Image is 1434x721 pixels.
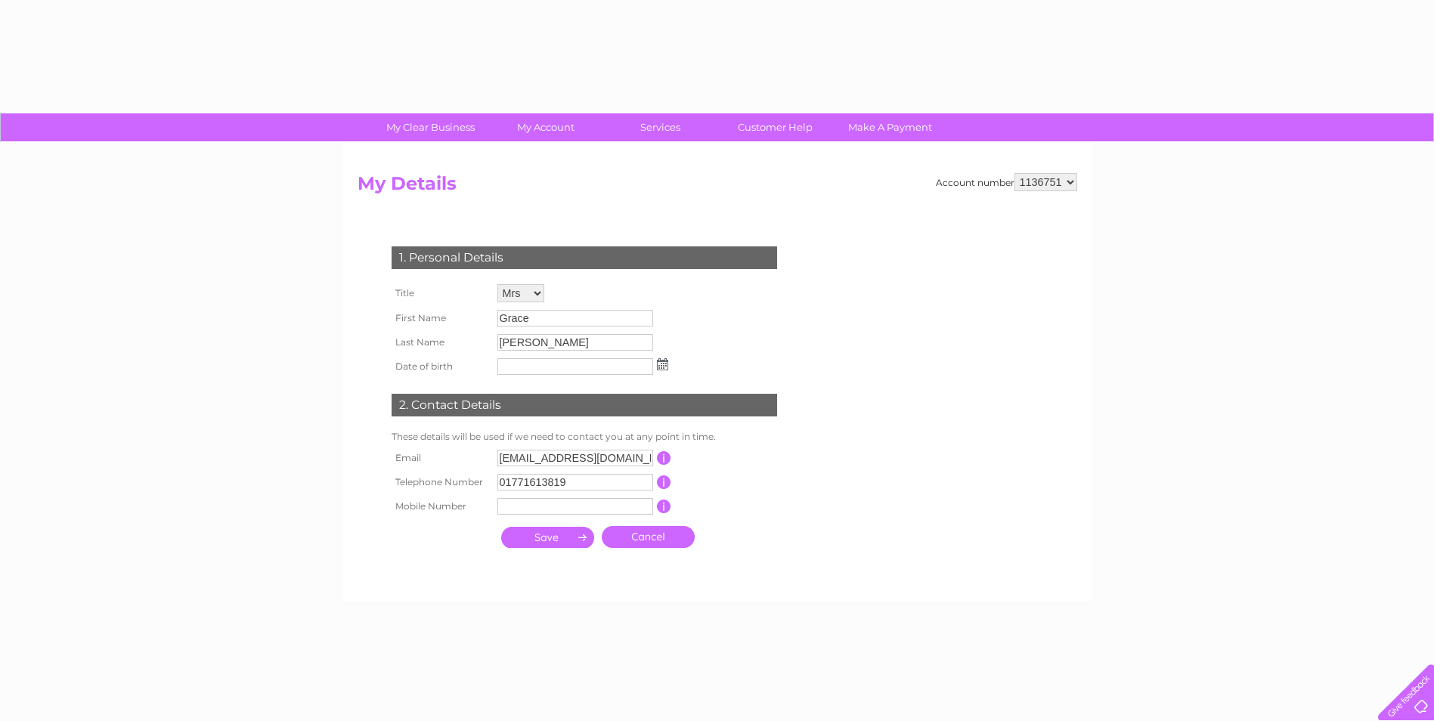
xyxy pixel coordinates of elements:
[828,113,952,141] a: Make A Payment
[388,306,494,330] th: First Name
[657,451,671,465] input: Information
[936,173,1077,191] div: Account number
[388,354,494,379] th: Date of birth
[388,330,494,354] th: Last Name
[388,494,494,518] th: Mobile Number
[368,113,493,141] a: My Clear Business
[358,173,1077,202] h2: My Details
[598,113,723,141] a: Services
[388,428,781,446] td: These details will be used if we need to contact you at any point in time.
[657,358,668,370] img: ...
[388,280,494,306] th: Title
[657,475,671,489] input: Information
[388,470,494,494] th: Telephone Number
[483,113,608,141] a: My Account
[501,527,594,548] input: Submit
[602,526,695,548] a: Cancel
[392,394,777,416] div: 2. Contact Details
[657,500,671,513] input: Information
[713,113,838,141] a: Customer Help
[388,446,494,470] th: Email
[392,246,777,269] div: 1. Personal Details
